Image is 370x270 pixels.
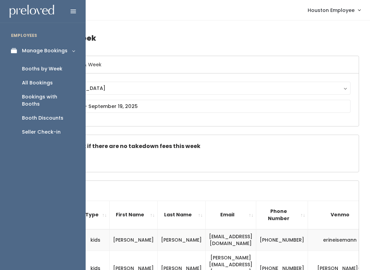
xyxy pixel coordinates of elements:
h5: Check this box if there are no takedown fees this week [44,143,350,149]
th: Phone Number: activate to sort column ascending [256,201,308,229]
div: Seller Check-in [22,129,61,136]
div: Bookings with Booths [22,93,75,108]
div: Booth Discounts [22,114,63,122]
td: [PHONE_NUMBER] [256,229,308,251]
input: September 13 - September 19, 2025 [44,100,350,113]
th: Type: activate to sort column ascending [81,201,110,229]
div: [GEOGRAPHIC_DATA] [50,84,344,92]
img: preloved logo [10,5,54,18]
div: All Bookings [22,79,53,86]
h4: Booths by Week [35,29,359,48]
th: First Name: activate to sort column ascending [110,201,158,229]
span: Houston Employee [308,6,355,14]
td: kids [81,229,110,251]
th: Last Name: activate to sort column ascending [158,201,206,229]
th: Email: activate to sort column ascending [206,201,256,229]
div: Manage Bookings [22,47,67,54]
td: [PERSON_NAME] [110,229,158,251]
div: Booths by Week [22,65,62,72]
button: [GEOGRAPHIC_DATA] [44,82,350,95]
a: Houston Employee [301,3,367,17]
td: [PERSON_NAME] [158,229,206,251]
h6: Select Location & Week [35,56,359,73]
td: [EMAIL_ADDRESS][DOMAIN_NAME] [206,229,256,251]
